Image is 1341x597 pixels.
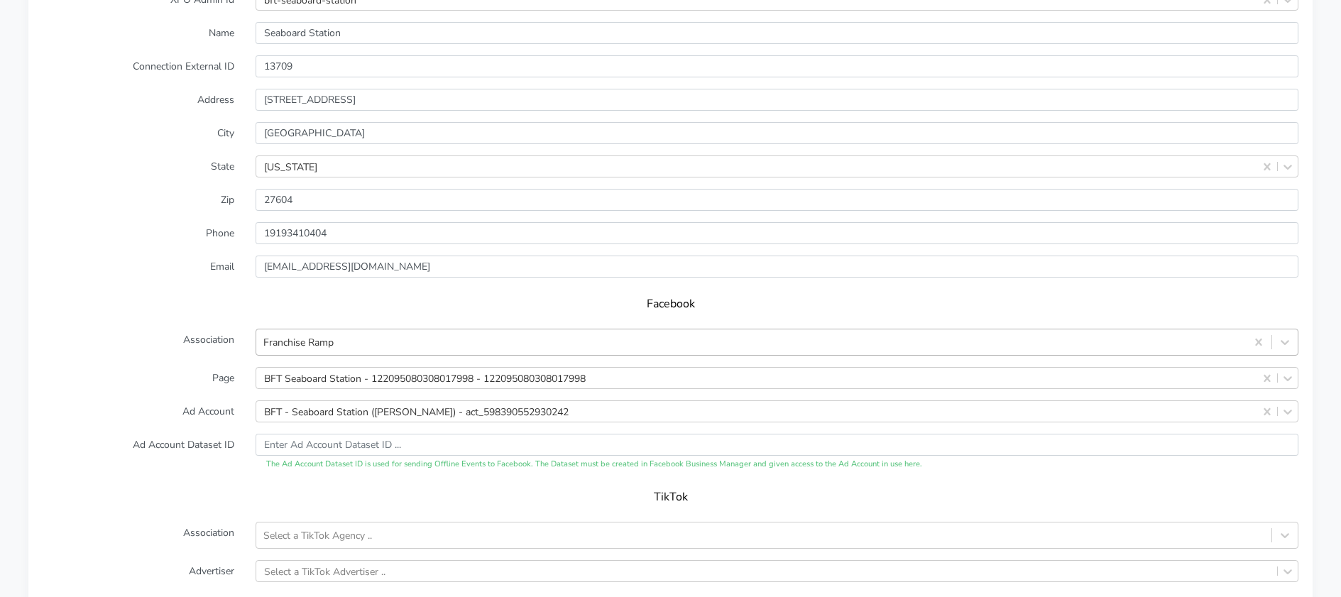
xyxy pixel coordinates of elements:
[264,564,385,579] div: Select a TikTok Advertiser ..
[32,189,245,211] label: Zip
[256,434,1298,456] input: Enter Ad Account Dataset ID ...
[263,335,334,350] div: Franchise Ramp
[32,256,245,278] label: Email
[32,522,245,549] label: Association
[256,189,1298,211] input: Enter Zip ..
[57,491,1284,504] h5: TikTok
[264,404,569,419] div: BFT - Seaboard Station ([PERSON_NAME]) - act_598390552930242
[32,329,245,356] label: Association
[32,434,245,471] label: Ad Account Dataset ID
[264,371,586,385] div: BFT Seaboard Station - 122095080308017998 - 122095080308017998
[57,297,1284,311] h5: Facebook
[32,55,245,77] label: Connection External ID
[32,122,245,144] label: City
[263,528,372,543] div: Select a TikTok Agency ..
[256,459,1298,471] div: The Ad Account Dataset ID is used for sending Offline Events to Facebook. The Dataset must be cre...
[256,22,1298,44] input: Enter Name ...
[256,256,1298,278] input: Enter Email ...
[256,222,1298,244] input: Enter phone ...
[32,400,245,422] label: Ad Account
[32,22,245,44] label: Name
[32,560,245,582] label: Advertiser
[32,89,245,111] label: Address
[32,155,245,177] label: State
[32,222,245,244] label: Phone
[256,122,1298,144] input: Enter the City ..
[256,89,1298,111] input: Enter Address ..
[264,159,317,174] div: [US_STATE]
[256,55,1298,77] input: Enter the external ID ..
[32,367,245,389] label: Page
